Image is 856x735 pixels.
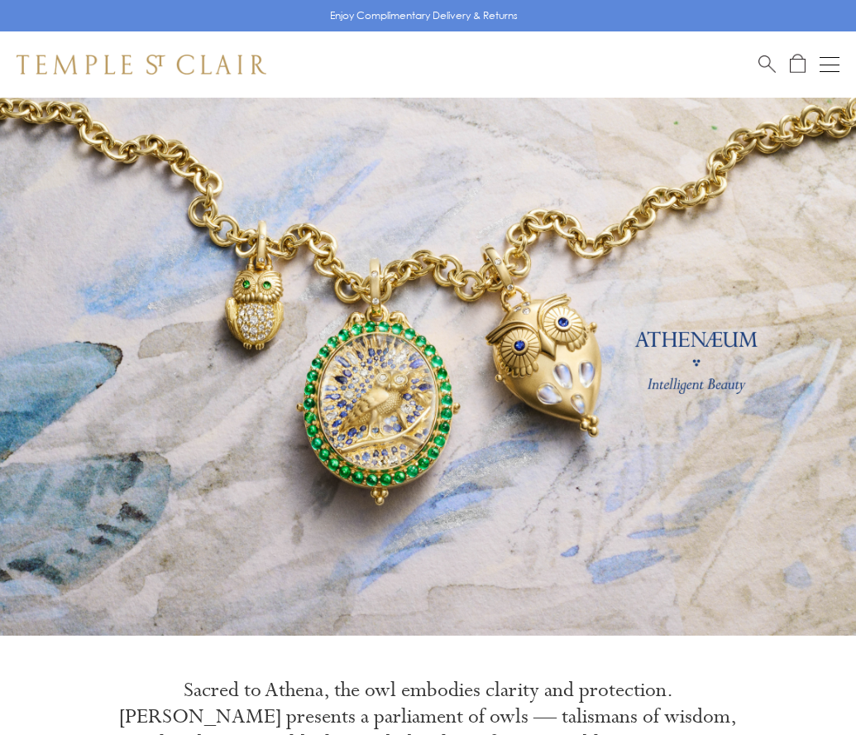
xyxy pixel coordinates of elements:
a: Search [758,54,776,74]
button: Open navigation [820,55,839,74]
p: Enjoy Complimentary Delivery & Returns [330,7,518,24]
img: Temple St. Clair [17,55,266,74]
a: Open Shopping Bag [790,54,806,74]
